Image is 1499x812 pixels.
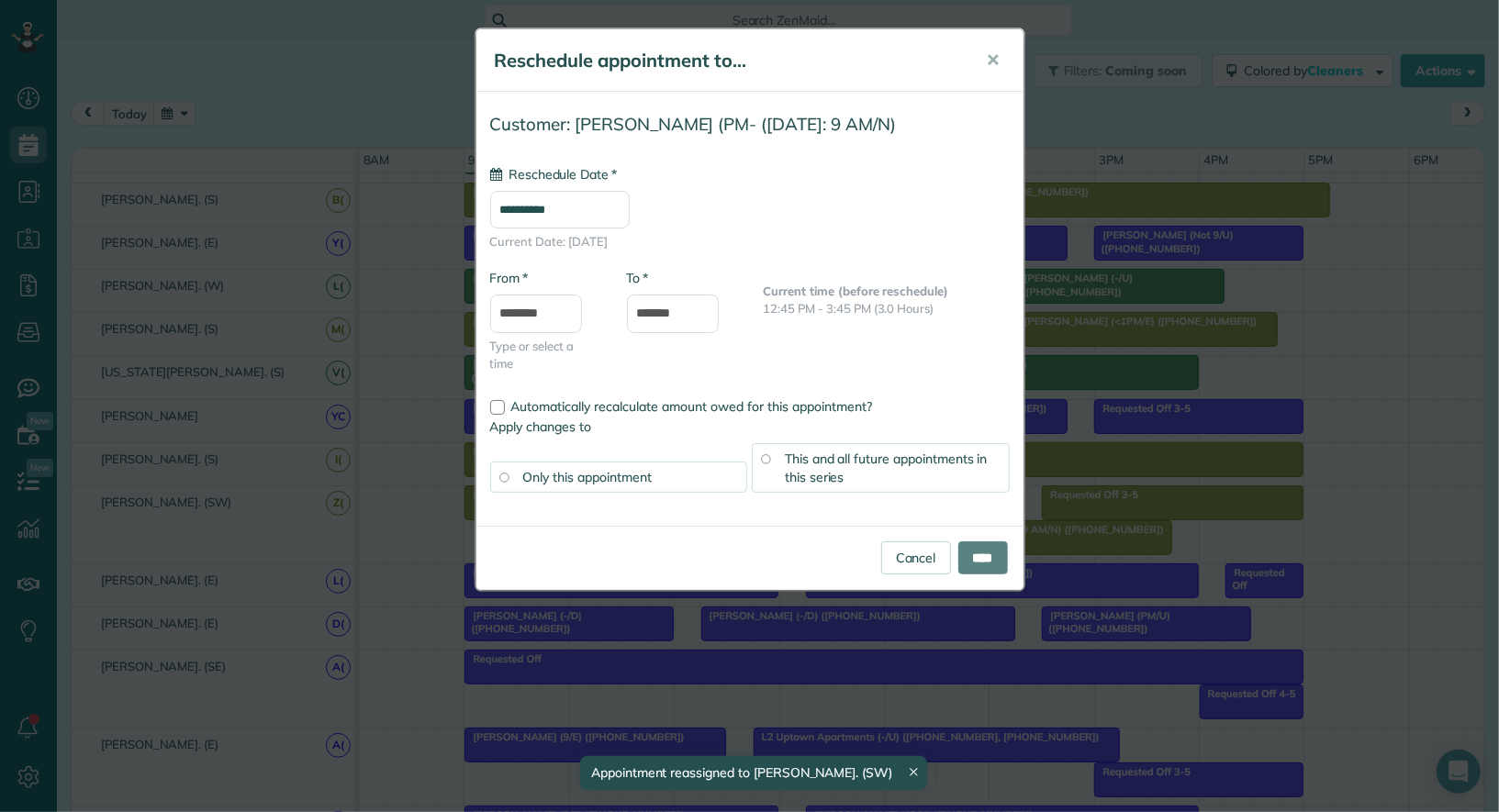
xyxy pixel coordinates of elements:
[490,115,1010,134] h4: Customer: [PERSON_NAME] (PM- ([DATE]: 9 AM/N)
[881,541,951,574] a: Cancel
[495,48,961,73] h5: Reschedule appointment to...
[490,417,1010,436] label: Apply changes to
[490,338,599,373] span: Type or select a time
[490,233,1010,250] span: Current Date: [DATE]
[580,756,927,790] div: Appointment reassigned to [PERSON_NAME]. (SW)
[627,269,648,287] label: To
[490,165,617,184] label: Reschedule Date
[499,473,509,482] input: Only this appointment
[523,469,652,485] span: Only this appointment
[511,398,873,415] span: Automatically recalculate amount owed for this appointment?
[490,269,528,287] label: From
[764,284,949,298] b: Current time (before reschedule)
[785,450,988,485] span: This and all future appointments in this series
[764,300,1010,317] p: 12:45 PM - 3:45 PM (3.0 Hours)
[761,454,770,463] input: This and all future appointments in this series
[987,50,1001,71] span: ✕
